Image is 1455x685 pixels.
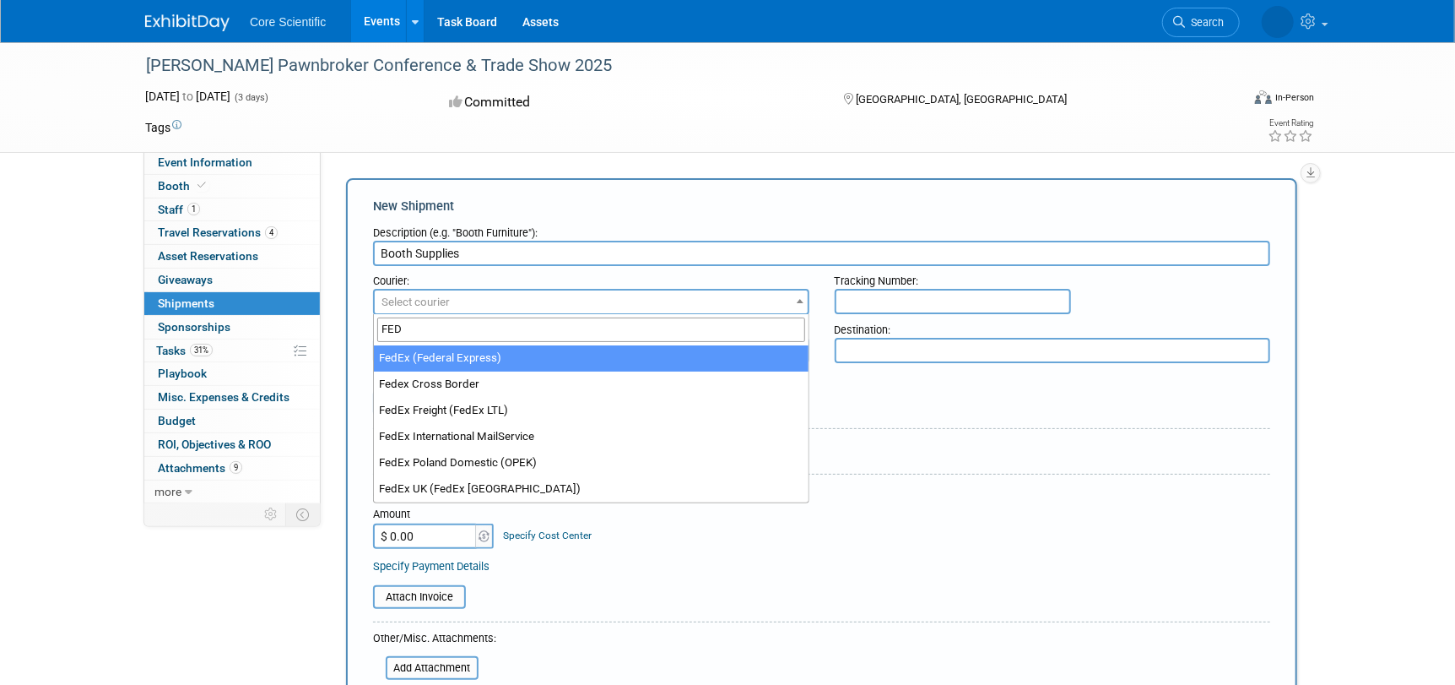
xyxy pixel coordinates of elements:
[1255,90,1272,104] img: Format-Inperson.png
[835,266,1271,289] div: Tracking Number:
[145,90,230,103] span: [DATE] [DATE]
[9,7,873,24] body: Rich Text Area. Press ALT-0 for help.
[373,198,1270,215] div: New Shipment
[158,226,278,239] span: Travel Reservations
[158,203,200,216] span: Staff
[250,15,326,29] span: Core Scientific
[1162,8,1240,37] a: Search
[158,155,252,169] span: Event Information
[156,344,213,357] span: Tasks
[381,296,450,308] span: Select courier
[230,461,242,474] span: 9
[158,438,271,451] span: ROI, Objectives & ROO
[373,560,490,573] a: Specify Payment Details
[144,175,320,198] a: Booth
[158,320,230,334] span: Sponsorships
[144,198,320,221] a: Staff1
[1268,119,1313,128] div: Event Rating
[373,487,1270,503] div: Cost:
[145,14,230,31] img: ExhibitDay
[1185,16,1224,29] span: Search
[377,318,805,342] input: Search...
[158,249,258,263] span: Asset Reservations
[158,273,213,286] span: Giveaways
[257,503,286,525] td: Personalize Event Tab Strip
[158,461,242,475] span: Attachments
[158,367,207,380] span: Playbook
[180,90,196,103] span: to
[187,203,200,215] span: 1
[158,414,196,427] span: Budget
[373,218,1270,241] div: Description (e.g. "Booth Furniture"):
[144,386,320,409] a: Misc. Expenses & Credits
[144,433,320,456] a: ROI, Objectives & ROO
[144,481,320,503] a: more
[1274,91,1314,104] div: In-Person
[158,390,289,404] span: Misc. Expenses & Credits
[374,476,809,503] li: FedEx UK (FedEx [GEOGRAPHIC_DATA])
[197,181,206,190] i: Booth reservation complete
[144,362,320,385] a: Playbook
[144,269,320,291] a: Giveaways
[504,530,592,541] a: Specify Cost Center
[265,226,278,239] span: 4
[373,507,495,524] div: Amount
[373,631,496,650] div: Other/Misc. Attachments:
[144,151,320,174] a: Event Information
[144,316,320,339] a: Sponsorships
[1262,6,1294,38] img: Shipping Team
[144,221,320,244] a: Travel Reservations4
[233,92,268,103] span: (3 days)
[444,88,817,117] div: Committed
[835,315,1271,338] div: Destination:
[373,266,809,289] div: Courier:
[144,340,320,362] a: Tasks31%
[1140,88,1314,113] div: Event Format
[145,119,181,136] td: Tags
[158,179,209,193] span: Booth
[856,93,1067,106] span: [GEOGRAPHIC_DATA], [GEOGRAPHIC_DATA]
[374,372,809,398] li: Fedex Cross Border
[140,51,1214,81] div: [PERSON_NAME] Pawnbroker Conference & Trade Show 2025
[144,292,320,315] a: Shipments
[374,424,809,450] li: FedEx International MailService
[144,410,320,432] a: Budget
[374,450,809,476] li: FedEx Poland Domestic (OPEK)
[286,503,321,525] td: Toggle Event Tabs
[374,345,809,372] li: FedEx (Federal Express)
[190,344,213,356] span: 31%
[158,296,214,310] span: Shipments
[154,485,181,498] span: more
[144,245,320,268] a: Asset Reservations
[144,457,320,480] a: Attachments9
[374,398,809,424] li: FedEx Freight (FedEx LTL)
